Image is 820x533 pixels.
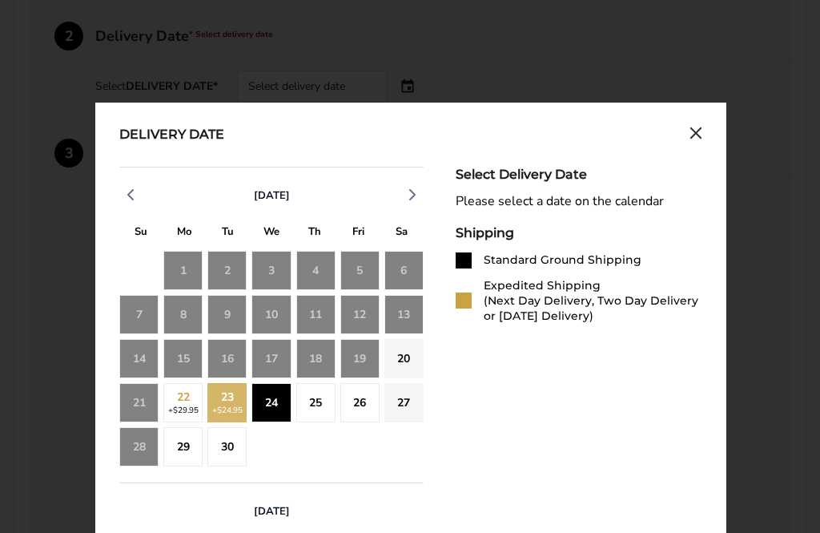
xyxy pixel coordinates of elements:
[689,127,702,144] button: Close calendar
[456,194,702,209] div: Please select a date on the calendar
[484,278,702,324] div: Expedited Shipping (Next Day Delivery, Two Day Delivery or [DATE] Delivery)
[380,221,424,246] div: S
[456,225,702,240] div: Shipping
[250,221,293,246] div: W
[247,188,296,203] button: [DATE]
[207,221,250,246] div: T
[247,504,296,519] button: [DATE]
[456,167,702,182] div: Select Delivery Date
[254,504,290,519] span: [DATE]
[163,221,206,246] div: M
[254,188,290,203] span: [DATE]
[336,221,380,246] div: F
[119,127,224,144] div: Delivery Date
[293,221,336,246] div: T
[484,252,641,268] div: Standard Ground Shipping
[119,221,163,246] div: S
